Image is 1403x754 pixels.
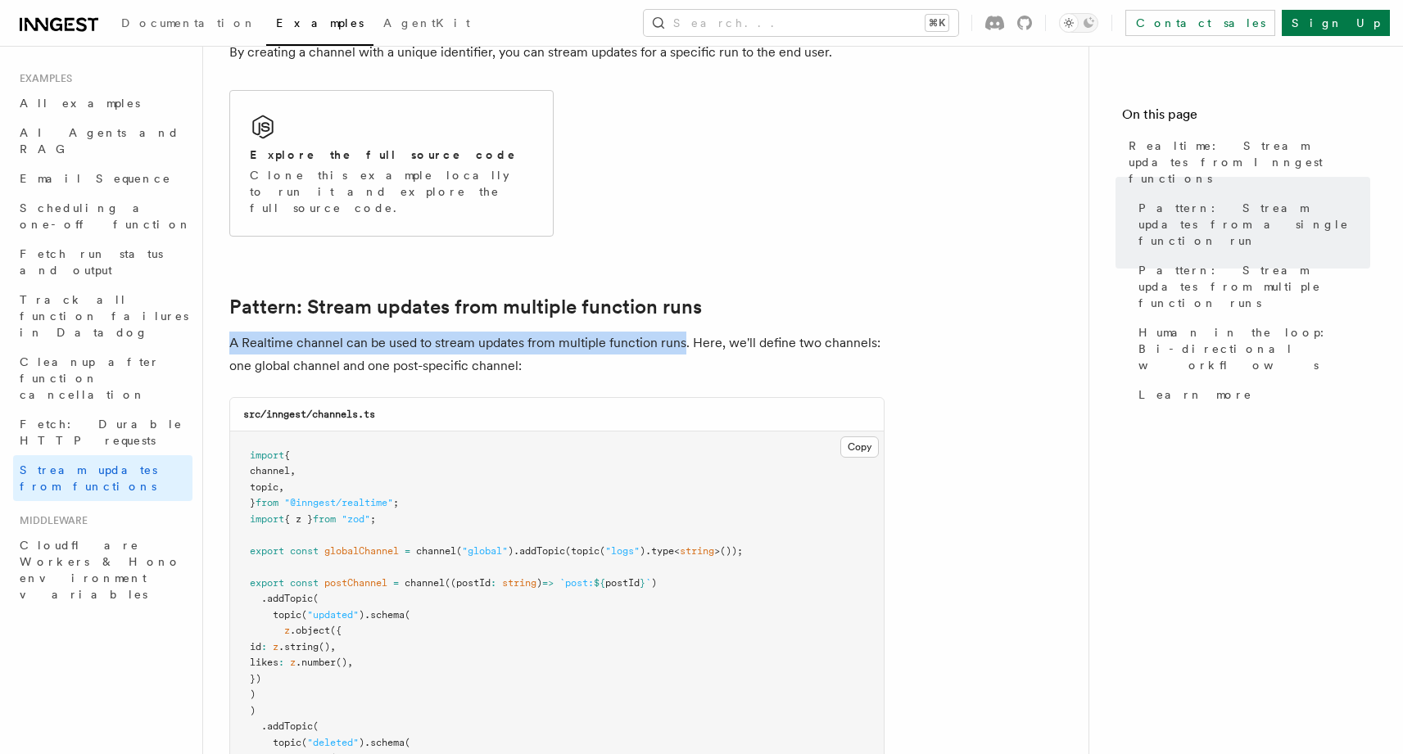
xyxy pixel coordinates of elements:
[600,545,605,557] span: (
[926,15,948,31] kbd: ⌘K
[261,593,313,604] span: .addTopic
[229,90,554,237] a: Explore the full source codeClone this example locally to run it and explore the full source code.
[651,577,657,589] span: )
[20,247,163,277] span: Fetch run status and output
[20,418,183,447] span: Fetch: Durable HTTP requests
[250,167,533,216] p: Clone this example locally to run it and explore the full source code.
[680,545,714,557] span: string
[284,513,313,525] span: { z }
[364,737,405,748] span: .schema
[359,737,364,748] span: )
[13,88,192,118] a: All examples
[20,355,160,401] span: Cleanup after function cancellation
[111,5,266,44] a: Documentation
[1132,193,1370,255] a: Pattern: Stream updates from a single function run
[1059,13,1098,33] button: Toggle dark mode
[1138,324,1370,373] span: Human in the loop: Bi-directional workflows
[405,577,445,589] span: channel
[640,577,645,589] span: }
[1132,255,1370,318] a: Pattern: Stream updates from multiple function runs
[714,545,743,557] span: >());
[13,164,192,193] a: Email Sequence
[273,609,301,621] span: topic
[301,609,307,621] span: (
[605,545,640,557] span: "logs"
[13,531,192,609] a: Cloudflare Workers & Hono environment variables
[640,545,645,557] span: )
[1122,105,1370,131] h4: On this page
[319,641,330,652] span: ()
[250,641,261,652] span: id
[370,513,376,525] span: ;
[13,118,192,164] a: AI Agents and RAG
[383,16,470,29] span: AgentKit
[290,577,319,589] span: const
[393,497,399,508] span: ;
[330,625,342,636] span: ({
[266,5,373,46] a: Examples
[20,172,171,185] span: Email Sequence
[1125,10,1275,36] a: Contact sales
[307,609,359,621] span: "updated"
[13,72,72,85] span: Examples
[644,10,958,36] button: Search...⌘K
[261,641,267,652] span: :
[256,497,278,508] span: from
[290,625,330,636] span: .object
[273,737,301,748] span: topic
[250,673,261,684] span: })
[1282,10,1390,36] a: Sign Up
[284,449,290,461] span: {
[313,593,319,604] span: (
[20,201,192,231] span: Scheduling a one-off function
[250,577,284,589] span: export
[514,545,565,557] span: .addTopic
[250,497,256,508] span: }
[290,465,296,476] span: ,
[13,285,192,347] a: Track all function failures in Datadog
[645,545,674,557] span: .type
[13,455,192,501] a: Stream updates from functions
[674,545,680,557] span: <
[605,577,640,589] span: postId
[13,239,192,285] a: Fetch run status and output
[491,577,496,589] span: :
[229,41,885,64] p: By creating a channel with a unique identifier, you can stream updates for a specific run to the ...
[324,545,399,557] span: globalChannel
[359,609,364,621] span: )
[273,641,278,652] span: z
[250,513,284,525] span: import
[445,577,491,589] span: ((postId
[250,465,290,476] span: channel
[416,545,456,557] span: channel
[20,97,140,110] span: All examples
[250,545,284,557] span: export
[364,609,405,621] span: .schema
[13,347,192,409] a: Cleanup after function cancellation
[330,641,336,652] span: ,
[250,481,278,493] span: topic
[290,657,296,668] span: z
[456,545,462,557] span: (
[229,332,885,377] p: A Realtime channel can be used to stream updates from multiple function runs. Here, we'll define ...
[571,545,600,557] span: topic
[13,193,192,239] a: Scheduling a one-off function
[307,737,359,748] span: "deleted"
[13,514,88,527] span: Middleware
[342,513,370,525] span: "zod"
[313,513,336,525] span: from
[840,436,879,458] button: Copy
[559,577,594,589] span: `post:
[13,409,192,455] a: Fetch: Durable HTTP requests
[284,497,393,508] span: "@inngest/realtime"
[324,577,387,589] span: postChannel
[1132,318,1370,380] a: Human in the loop: Bi-directional workflows
[20,539,181,601] span: Cloudflare Workers & Hono environment variables
[250,147,517,163] h2: Explore the full source code
[508,545,514,557] span: )
[1132,380,1370,409] a: Learn more
[536,577,542,589] span: )
[250,705,256,716] span: )
[336,657,347,668] span: ()
[290,545,319,557] span: const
